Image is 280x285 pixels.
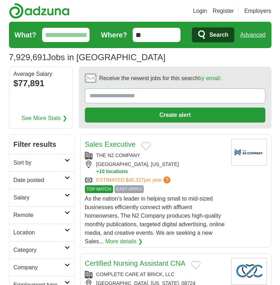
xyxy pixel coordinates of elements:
a: Sales Executive [85,140,136,148]
a: Date posted [9,171,74,189]
h2: Sort by [14,159,65,167]
span: 7,929,691 [9,51,47,64]
h2: Salary [14,193,65,202]
h2: Filter results [9,135,74,154]
h2: Location [14,228,65,237]
span: EASY APPLY [114,185,144,193]
img: Company logo [231,258,267,285]
a: Employers [244,7,271,15]
a: ESTIMATED:$46,327per year? [96,176,172,184]
label: Where? [101,30,127,40]
a: Category [9,241,74,259]
div: [GEOGRAPHIC_DATA], [US_STATE] [85,161,225,175]
a: by email [198,75,220,81]
div: Average Salary [14,71,68,77]
button: Create alert [85,108,265,123]
button: Search [192,27,234,42]
a: Register [213,7,234,15]
label: What? [15,30,36,40]
button: Add to favorite jobs [191,261,200,269]
div: COMPLETE CARE AT BRICK, LLC [85,271,225,278]
button: Add to favorite jobs [141,142,151,150]
h2: Category [14,246,65,254]
a: Company [9,259,74,276]
span: + [96,168,99,175]
a: Sort by [9,154,74,171]
span: As the nation’s leader in helping small to mid-sized businesses efficiently connect with affluent... [85,196,225,244]
h2: Remote [14,211,65,219]
span: $46,327 [126,177,144,183]
h1: Jobs in [GEOGRAPHIC_DATA] [9,52,166,62]
a: See More Stats ❯ [21,114,67,123]
a: Salary [9,189,74,206]
a: Location [9,224,74,241]
div: $77,891 [14,77,68,90]
h2: Date posted [14,176,65,185]
span: ? [163,176,170,183]
img: Adzuna logo [9,3,70,19]
span: TOP MATCH [85,185,113,193]
a: Login [193,7,207,15]
div: THE N2 COMPANY [85,152,225,159]
a: Advanced [240,28,265,42]
img: Company logo [231,139,267,166]
span: Receive the newest jobs for this search : [99,74,221,83]
h2: Company [14,263,65,272]
a: More details ❯ [105,237,143,246]
span: Search [209,28,228,42]
a: Remote [9,206,74,224]
button: +10 locations [96,168,225,175]
a: Certified Nursing Assistant CNA [85,259,185,267]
